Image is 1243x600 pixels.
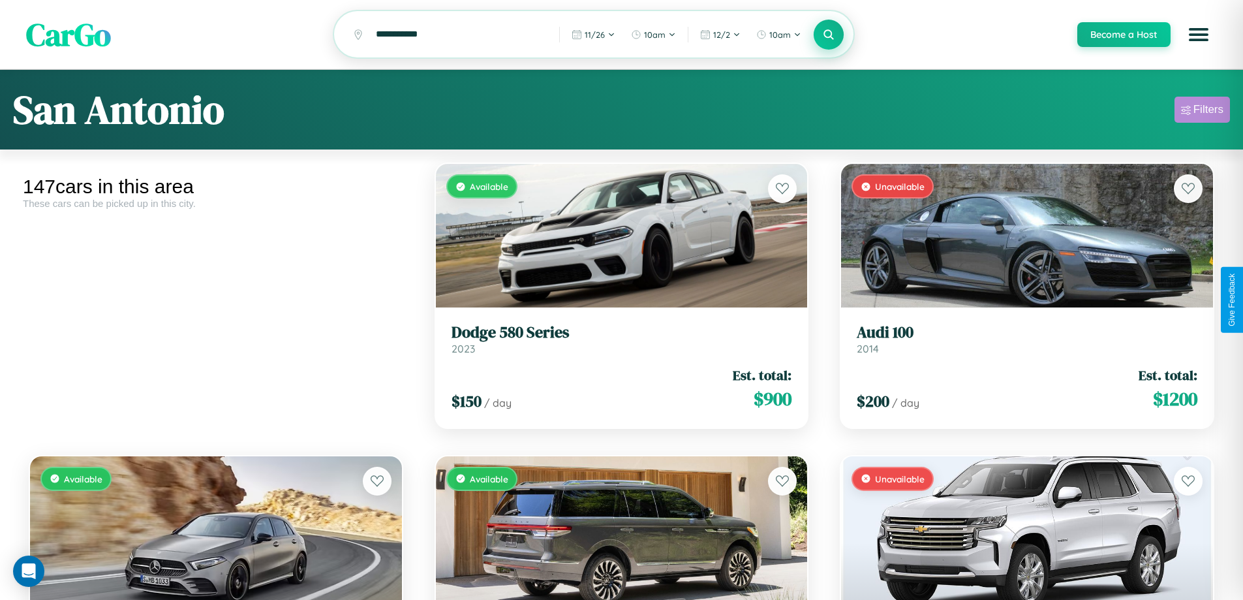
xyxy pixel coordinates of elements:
div: These cars can be picked up in this city. [23,198,409,209]
div: Give Feedback [1227,274,1236,326]
span: $ 150 [452,390,482,412]
span: / day [892,396,919,409]
button: 10am [624,24,683,45]
div: Open Intercom Messenger [13,556,44,587]
span: $ 1200 [1153,386,1197,412]
button: 11/26 [565,24,622,45]
button: 10am [750,24,808,45]
span: Unavailable [875,181,925,192]
span: 2023 [452,342,475,355]
button: Become a Host [1077,22,1171,47]
span: Est. total: [733,366,791,385]
span: Est. total: [1139,366,1197,385]
h1: San Antonio [13,83,224,136]
span: Available [470,181,508,192]
a: Audi 1002014 [857,323,1197,355]
span: 2014 [857,342,879,355]
h3: Dodge 580 Series [452,323,792,342]
h3: Audi 100 [857,323,1197,342]
span: 10am [644,29,666,40]
span: CarGo [26,13,111,56]
div: 147 cars in this area [23,176,409,198]
div: Filters [1193,103,1223,116]
span: 12 / 2 [713,29,730,40]
span: Available [64,473,102,484]
span: Unavailable [875,473,925,484]
span: Available [470,473,508,484]
span: $ 900 [754,386,791,412]
span: 11 / 26 [585,29,605,40]
a: Dodge 580 Series2023 [452,323,792,355]
span: 10am [769,29,791,40]
span: $ 200 [857,390,889,412]
span: / day [484,396,512,409]
button: Open menu [1180,16,1217,53]
button: Filters [1174,97,1230,123]
button: 12/2 [694,24,747,45]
